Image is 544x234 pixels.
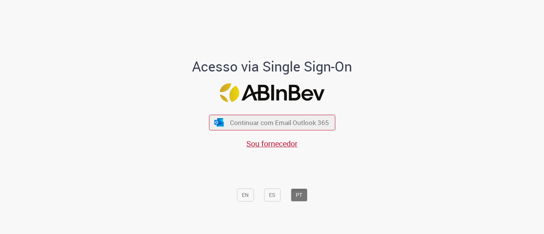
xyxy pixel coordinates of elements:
[230,118,329,127] span: Continuar com Email Outlook 365
[246,138,298,149] a: Sou fornecedor
[166,59,378,74] h1: Acesso via Single Sign-On
[214,118,225,126] img: ícone Azure/Microsoft 360
[220,83,324,102] img: Logo ABInBev
[291,188,307,201] button: PT
[264,188,280,201] button: ES
[209,115,335,130] button: ícone Azure/Microsoft 360 Continuar com Email Outlook 365
[237,188,254,201] button: EN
